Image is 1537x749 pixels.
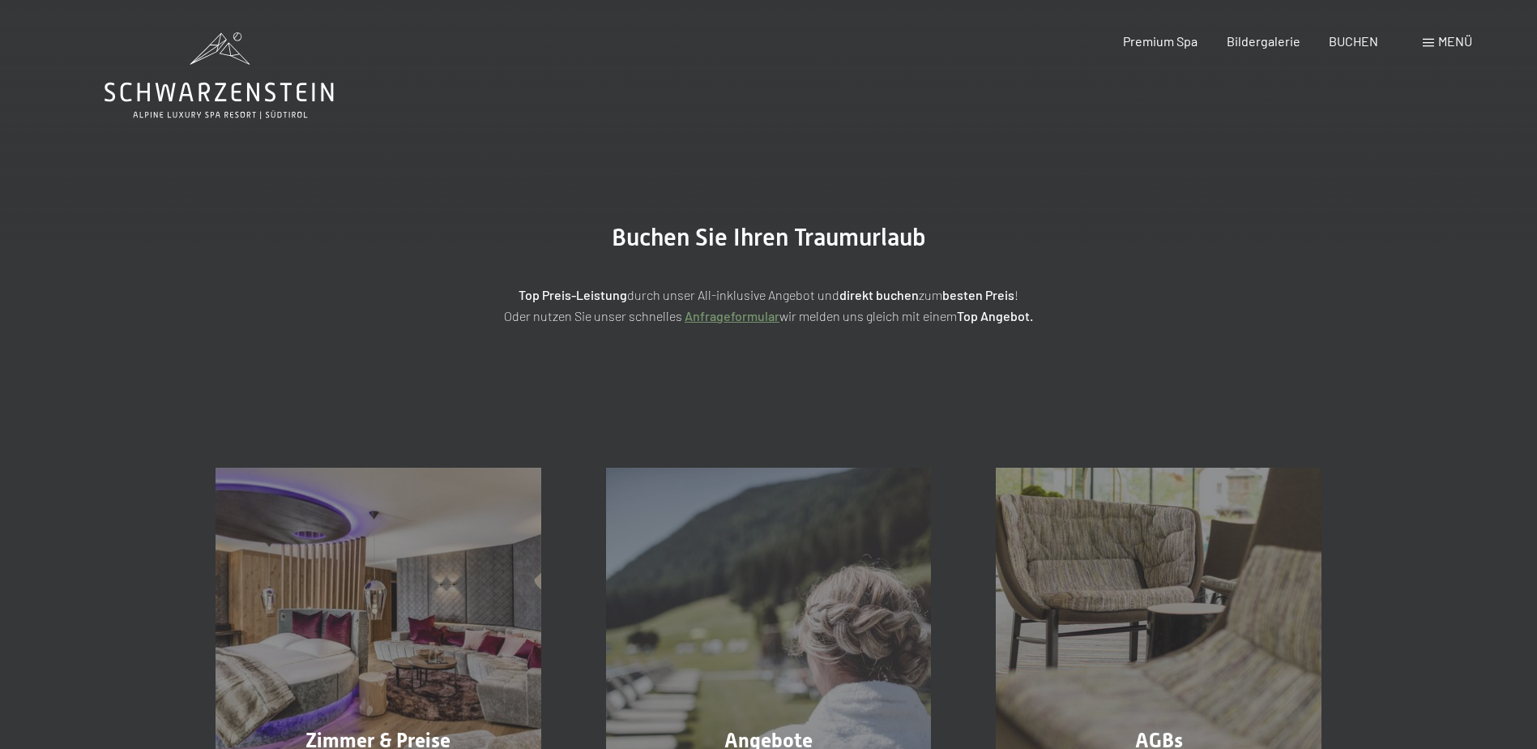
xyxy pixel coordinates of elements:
[957,308,1033,323] strong: Top Angebot.
[839,287,919,302] strong: direkt buchen
[1227,33,1300,49] a: Bildergalerie
[519,287,627,302] strong: Top Preis-Leistung
[612,223,926,251] span: Buchen Sie Ihren Traumurlaub
[942,287,1014,302] strong: besten Preis
[1123,33,1198,49] a: Premium Spa
[685,308,779,323] a: Anfrageformular
[1329,33,1378,49] a: BUCHEN
[1438,33,1472,49] span: Menü
[364,285,1174,326] p: durch unser All-inklusive Angebot und zum ! Oder nutzen Sie unser schnelles wir melden uns gleich...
